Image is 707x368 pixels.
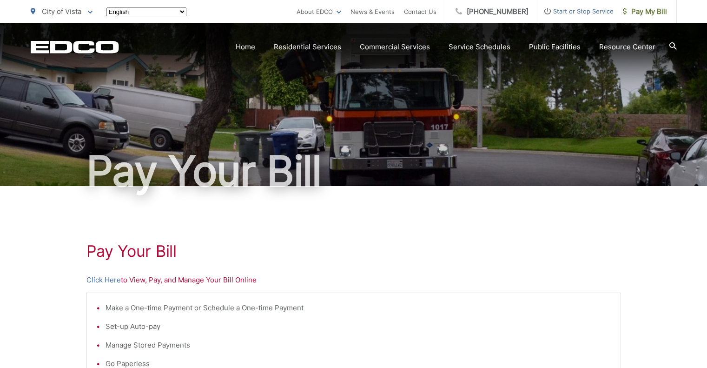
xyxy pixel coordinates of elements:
[86,274,121,286] a: Click Here
[274,41,341,53] a: Residential Services
[529,41,581,53] a: Public Facilities
[599,41,655,53] a: Resource Center
[449,41,510,53] a: Service Schedules
[31,40,119,54] a: EDCD logo. Return to the homepage.
[106,7,186,16] select: Select a language
[106,340,611,351] li: Manage Stored Payments
[236,41,255,53] a: Home
[623,6,667,17] span: Pay My Bill
[360,41,430,53] a: Commercial Services
[297,6,341,17] a: About EDCO
[31,148,677,194] h1: Pay Your Bill
[86,242,621,261] h1: Pay Your Bill
[404,6,436,17] a: Contact Us
[42,7,81,16] span: City of Vista
[106,302,611,314] li: Make a One-time Payment or Schedule a One-time Payment
[86,274,621,286] p: to View, Pay, and Manage Your Bill Online
[350,6,395,17] a: News & Events
[106,321,611,332] li: Set-up Auto-pay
